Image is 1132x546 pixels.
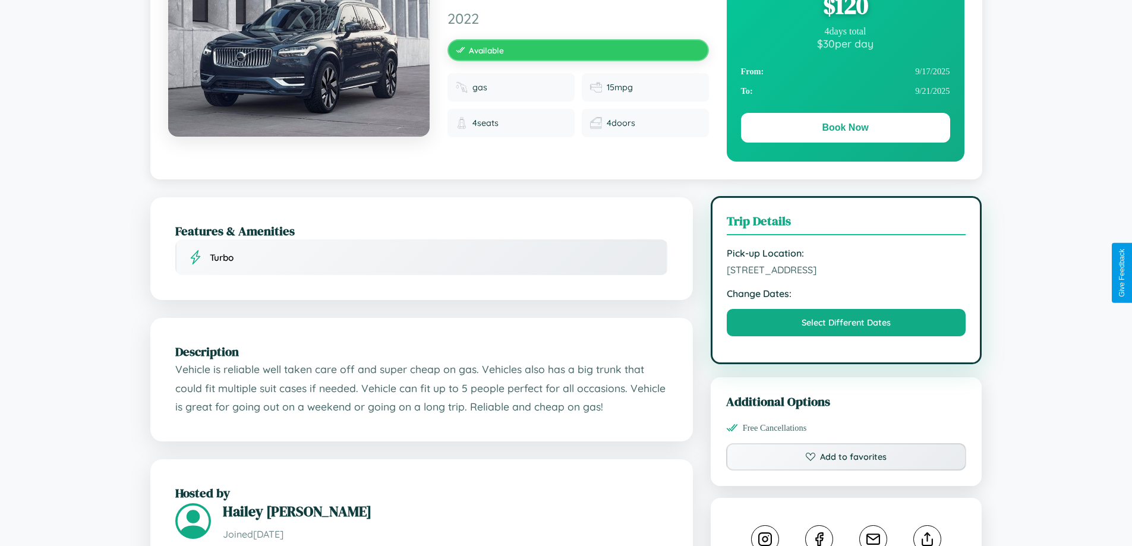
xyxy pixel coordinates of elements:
[727,264,966,276] span: [STREET_ADDRESS]
[741,81,950,101] div: 9 / 21 / 2025
[741,37,950,50] div: $ 30 per day
[743,423,807,433] span: Free Cancellations
[223,526,668,543] p: Joined [DATE]
[175,222,668,239] h2: Features & Amenities
[175,360,668,416] p: Vehicle is reliable well taken care off and super cheap on gas. Vehicles also has a big trunk tha...
[726,393,967,410] h3: Additional Options
[741,26,950,37] div: 4 days total
[472,118,499,128] span: 4 seats
[223,501,668,521] h3: Hailey [PERSON_NAME]
[447,10,709,27] span: 2022
[472,82,487,93] span: gas
[727,247,966,259] strong: Pick-up Location:
[727,288,966,299] strong: Change Dates:
[741,62,950,81] div: 9 / 17 / 2025
[210,252,234,263] span: Turbo
[726,443,967,471] button: Add to favorites
[456,117,468,129] img: Seats
[607,82,633,93] span: 15 mpg
[741,86,753,96] strong: To:
[590,81,602,93] img: Fuel efficiency
[727,309,966,336] button: Select Different Dates
[741,67,764,77] strong: From:
[590,117,602,129] img: Doors
[469,45,504,55] span: Available
[1118,249,1126,297] div: Give Feedback
[727,212,966,235] h3: Trip Details
[456,81,468,93] img: Fuel type
[607,118,635,128] span: 4 doors
[741,113,950,143] button: Book Now
[175,343,668,360] h2: Description
[175,484,668,501] h2: Hosted by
